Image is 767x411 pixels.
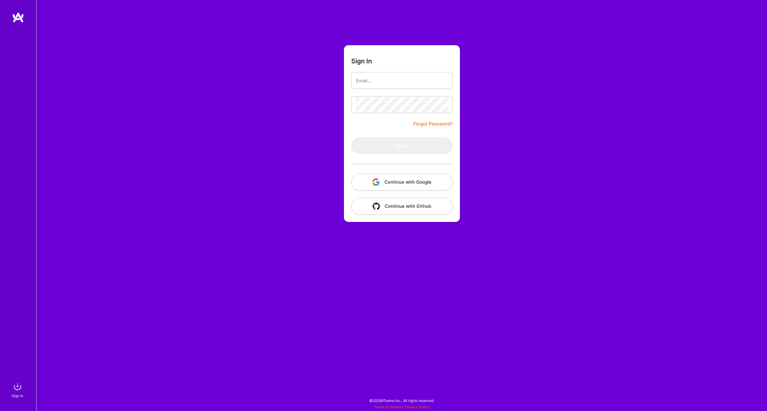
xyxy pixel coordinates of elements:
[373,203,380,210] img: icon
[374,405,429,409] span: |
[351,174,453,191] button: Continue with Google
[351,57,372,65] h3: Sign In
[372,179,380,186] img: icon
[405,405,429,409] a: Privacy Policy
[351,137,453,154] button: Sign In
[11,381,24,393] img: sign in
[13,381,24,399] a: sign inSign In
[36,393,767,408] div: © 2025 ATeams Inc., All rights reserved.
[374,405,403,409] a: Terms of Service
[12,393,23,399] div: Sign In
[413,120,453,128] a: Forgot Password?
[356,73,448,88] input: Email...
[351,198,453,215] button: Continue with Github
[12,12,24,23] img: logo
